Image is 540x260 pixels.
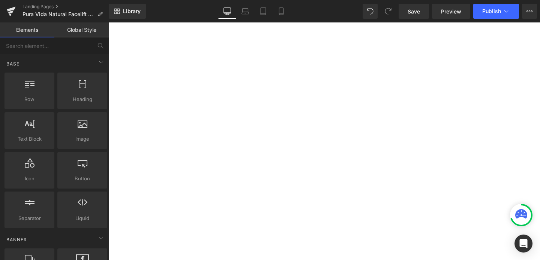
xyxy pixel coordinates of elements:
[441,7,461,15] span: Preview
[522,4,537,19] button: More
[7,175,52,183] span: Icon
[60,135,105,143] span: Image
[381,4,396,19] button: Redo
[7,95,52,103] span: Row
[123,8,141,15] span: Library
[109,4,146,19] a: New Library
[254,4,272,19] a: Tablet
[22,11,94,17] span: Pura Vida Natural Facelift $79.95 DTB-2
[6,236,28,243] span: Banner
[60,175,105,183] span: Button
[7,135,52,143] span: Text Block
[272,4,290,19] a: Mobile
[236,4,254,19] a: Laptop
[22,4,109,10] a: Landing Pages
[7,214,52,222] span: Separator
[218,4,236,19] a: Desktop
[473,4,519,19] button: Publish
[514,235,532,253] div: Open Intercom Messenger
[432,4,470,19] a: Preview
[60,214,105,222] span: Liquid
[363,4,378,19] button: Undo
[6,60,20,67] span: Base
[60,95,105,103] span: Heading
[482,8,501,14] span: Publish
[408,7,420,15] span: Save
[54,22,109,37] a: Global Style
